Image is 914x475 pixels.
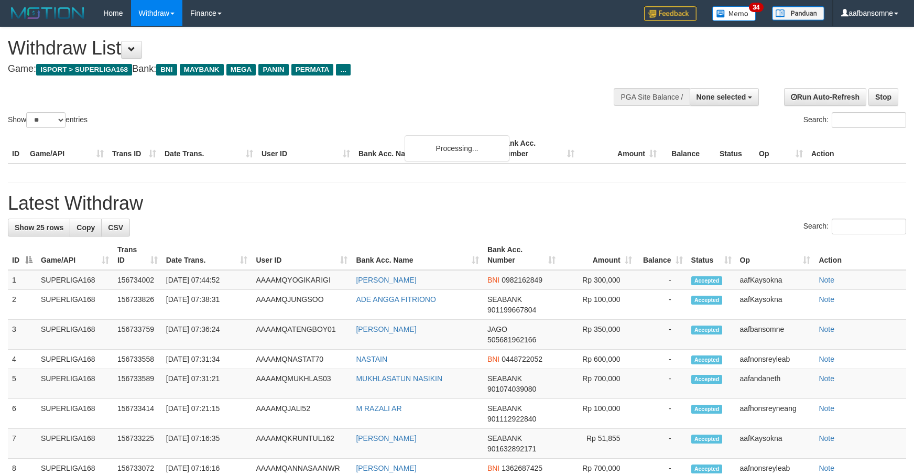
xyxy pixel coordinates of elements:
td: [DATE] 07:21:15 [162,399,252,429]
th: Bank Acc. Name: activate to sort column ascending [352,240,483,270]
span: Copy 901199667804 to clipboard [487,306,536,314]
td: 6 [8,399,37,429]
a: CSV [101,219,130,236]
span: Accepted [691,375,723,384]
th: Action [807,134,906,164]
span: Accepted [691,435,723,444]
td: SUPERLIGA168 [37,290,113,320]
a: Note [819,355,834,363]
button: None selected [690,88,759,106]
td: 7 [8,429,37,459]
th: Bank Acc. Number: activate to sort column ascending [483,240,560,270]
td: 2 [8,290,37,320]
td: AAAAMQJUNGSOO [252,290,352,320]
td: aafbansomne [736,320,815,350]
span: JAGO [487,325,507,333]
th: Trans ID [108,134,160,164]
td: 156733589 [113,369,162,399]
span: ISPORT > SUPERLIGA168 [36,64,132,75]
td: Rp 51,855 [560,429,636,459]
td: Rp 100,000 [560,399,636,429]
span: Copy 1362687425 to clipboard [502,464,542,472]
td: AAAAMQJALI52 [252,399,352,429]
img: MOTION_logo.png [8,5,88,21]
a: ADE ANGGA FITRIONO [356,295,436,304]
h4: Game: Bank: [8,64,599,74]
td: 156733225 [113,429,162,459]
td: 1 [8,270,37,290]
th: ID [8,134,26,164]
a: Note [819,325,834,333]
td: [DATE] 07:44:52 [162,270,252,290]
span: 34 [749,3,763,12]
a: [PERSON_NAME] [356,276,416,284]
td: - [636,429,687,459]
a: Note [819,374,834,383]
td: [DATE] 07:16:35 [162,429,252,459]
span: Copy 901074039080 to clipboard [487,385,536,393]
td: [DATE] 07:38:31 [162,290,252,320]
th: User ID [257,134,354,164]
td: [DATE] 07:31:21 [162,369,252,399]
td: Rp 300,000 [560,270,636,290]
td: SUPERLIGA168 [37,270,113,290]
th: Op: activate to sort column ascending [736,240,815,270]
td: 156733826 [113,290,162,320]
th: Balance: activate to sort column ascending [636,240,687,270]
td: Rp 100,000 [560,290,636,320]
span: ... [336,64,350,75]
a: NASTAIN [356,355,387,363]
input: Search: [832,112,906,128]
td: aafhonsreyneang [736,399,815,429]
a: M RAZALI AR [356,404,401,413]
th: Date Trans.: activate to sort column ascending [162,240,252,270]
a: [PERSON_NAME] [356,464,416,472]
td: AAAAMQMUKHLAS03 [252,369,352,399]
span: BNI [487,464,499,472]
td: [DATE] 07:36:24 [162,320,252,350]
a: Note [819,295,834,304]
td: - [636,270,687,290]
td: - [636,320,687,350]
a: [PERSON_NAME] [356,325,416,333]
td: AAAAMQATENGBOY01 [252,320,352,350]
th: Op [755,134,807,164]
a: Run Auto-Refresh [784,88,866,106]
th: Game/API: activate to sort column ascending [37,240,113,270]
span: Accepted [691,405,723,414]
span: Copy 505681962166 to clipboard [487,336,536,344]
span: Copy 0982162849 to clipboard [502,276,542,284]
a: Note [819,404,834,413]
span: PANIN [258,64,288,75]
th: Status [715,134,755,164]
td: 4 [8,350,37,369]
a: Stop [868,88,898,106]
h1: Withdraw List [8,38,599,59]
span: MAYBANK [180,64,224,75]
span: BNI [156,64,177,75]
span: SEABANK [487,434,522,442]
label: Show entries [8,112,88,128]
span: MEGA [226,64,256,75]
td: aafKaysokna [736,290,815,320]
h1: Latest Withdraw [8,193,906,214]
span: Accepted [691,296,723,305]
span: BNI [487,355,499,363]
th: Game/API [26,134,108,164]
td: Rp 350,000 [560,320,636,350]
th: ID: activate to sort column descending [8,240,37,270]
td: SUPERLIGA168 [37,320,113,350]
th: Balance [661,134,715,164]
th: Amount [579,134,661,164]
label: Search: [803,219,906,234]
span: Accepted [691,355,723,364]
span: Show 25 rows [15,223,63,232]
th: Status: activate to sort column ascending [687,240,736,270]
span: Copy 901112922840 to clipboard [487,415,536,423]
span: Accepted [691,276,723,285]
a: Copy [70,219,102,236]
span: PERMATA [291,64,334,75]
td: aafandaneth [736,369,815,399]
span: SEABANK [487,374,522,383]
input: Search: [832,219,906,234]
